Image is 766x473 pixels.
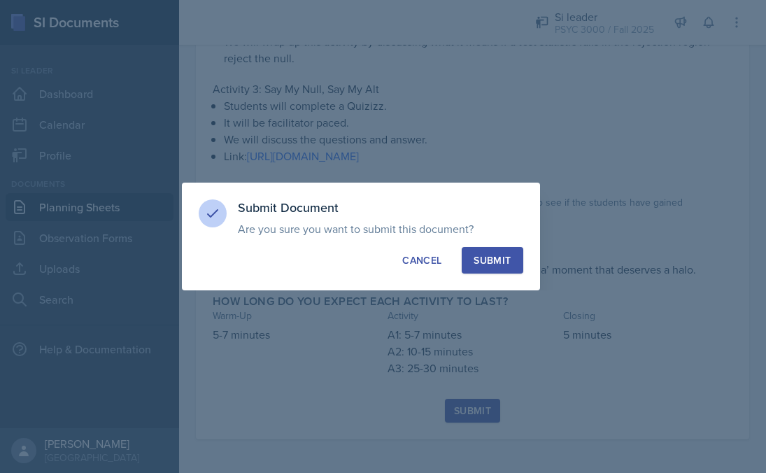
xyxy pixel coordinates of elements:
p: Are you sure you want to submit this document? [238,222,523,236]
button: Cancel [390,247,453,274]
button: Submit [462,247,523,274]
div: Submit [474,253,511,267]
div: Cancel [402,253,441,267]
h3: Submit Document [238,199,523,216]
